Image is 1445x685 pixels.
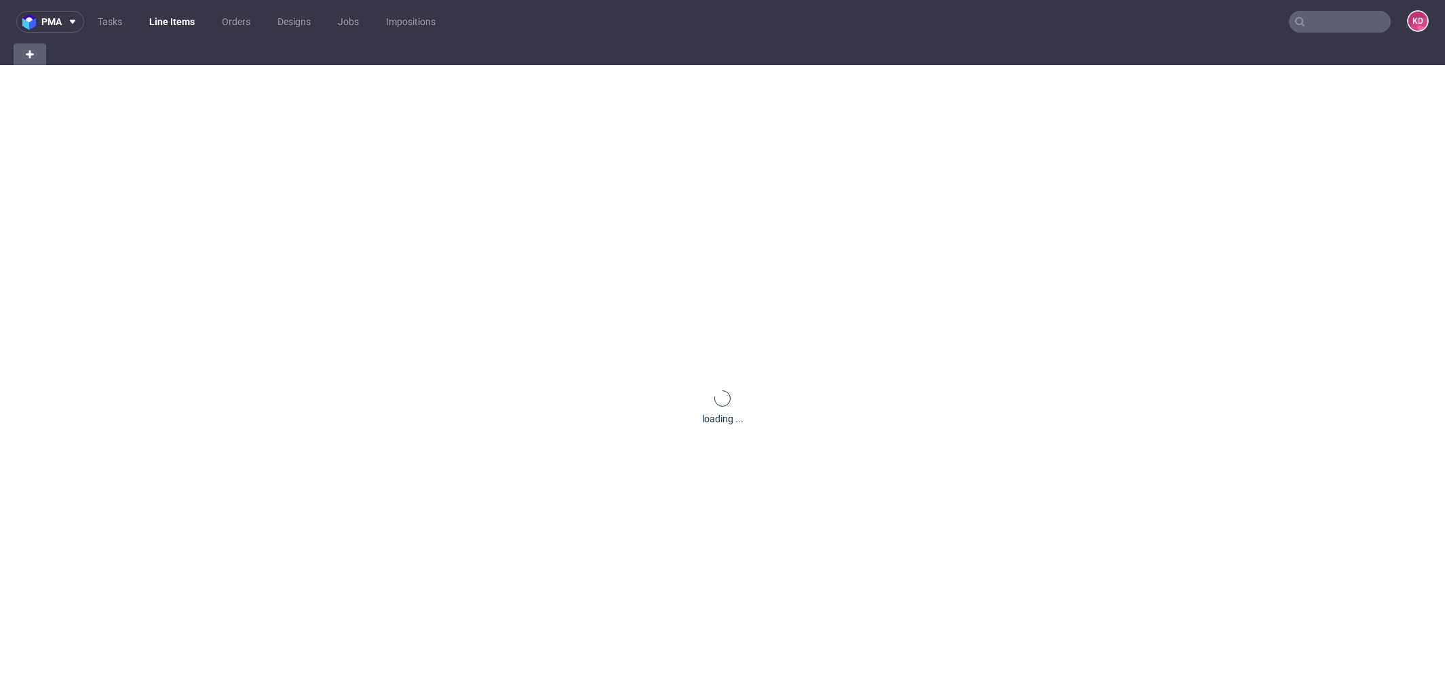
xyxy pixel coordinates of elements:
a: Line Items [141,11,203,33]
a: Impositions [378,11,444,33]
div: loading ... [702,412,744,426]
span: pma [41,17,62,26]
a: Designs [269,11,319,33]
button: pma [16,11,84,33]
a: Tasks [90,11,130,33]
img: logo [22,14,41,30]
a: Orders [214,11,258,33]
a: Jobs [330,11,367,33]
figcaption: KD [1408,12,1427,31]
